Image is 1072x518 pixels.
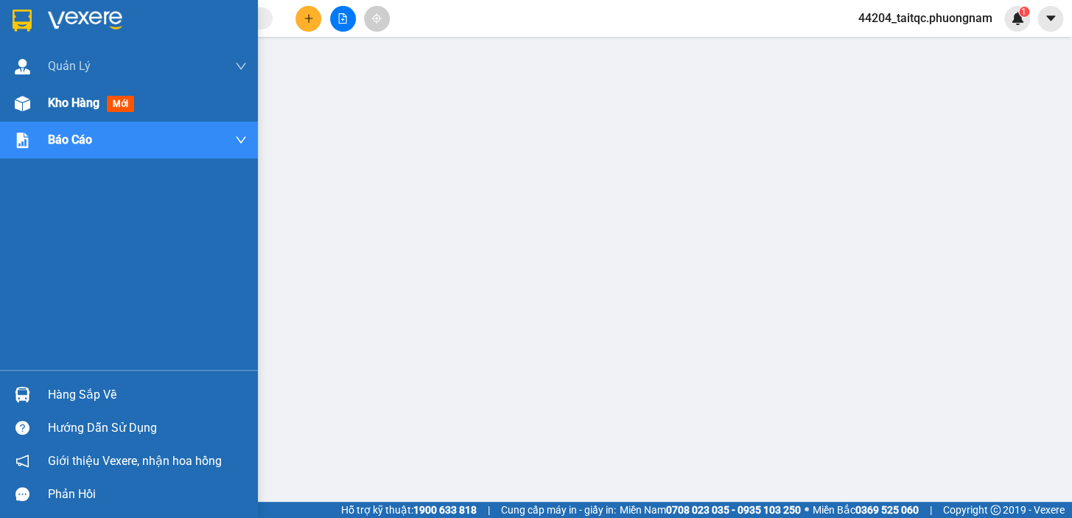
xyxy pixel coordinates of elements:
span: copyright [990,505,1001,515]
span: ⚪️ [805,507,809,513]
img: icon-new-feature [1011,12,1024,25]
span: notification [15,454,29,468]
span: 44204_taitqc.phuongnam [847,9,1004,27]
span: aim [371,13,382,24]
span: Miền Bắc [813,502,919,518]
span: Miền Nam [620,502,801,518]
span: Cung cấp máy in - giấy in: [501,502,616,518]
span: message [15,487,29,501]
span: down [235,60,247,72]
span: Hỗ trợ kỹ thuật: [341,502,477,518]
span: down [235,134,247,146]
img: warehouse-icon [15,387,30,402]
button: plus [295,6,321,32]
img: warehouse-icon [15,96,30,111]
div: Hướng dẫn sử dụng [48,417,247,439]
div: Phản hồi [48,483,247,505]
span: | [488,502,490,518]
span: 1 [1021,7,1026,17]
img: solution-icon [15,133,30,148]
span: Báo cáo [48,130,92,149]
sup: 1 [1019,7,1029,17]
span: caret-down [1044,12,1057,25]
span: | [930,502,932,518]
img: warehouse-icon [15,59,30,74]
button: file-add [330,6,356,32]
span: mới [107,96,134,112]
span: question-circle [15,421,29,435]
span: Giới thiệu Vexere, nhận hoa hồng [48,452,222,470]
span: file-add [337,13,348,24]
span: Kho hàng [48,96,99,110]
strong: 1900 633 818 [413,504,477,516]
span: plus [304,13,314,24]
strong: 0369 525 060 [855,504,919,516]
img: logo-vxr [13,10,32,32]
div: Hàng sắp về [48,384,247,406]
button: caret-down [1037,6,1063,32]
span: Quản Lý [48,57,91,75]
strong: 0708 023 035 - 0935 103 250 [666,504,801,516]
button: aim [364,6,390,32]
